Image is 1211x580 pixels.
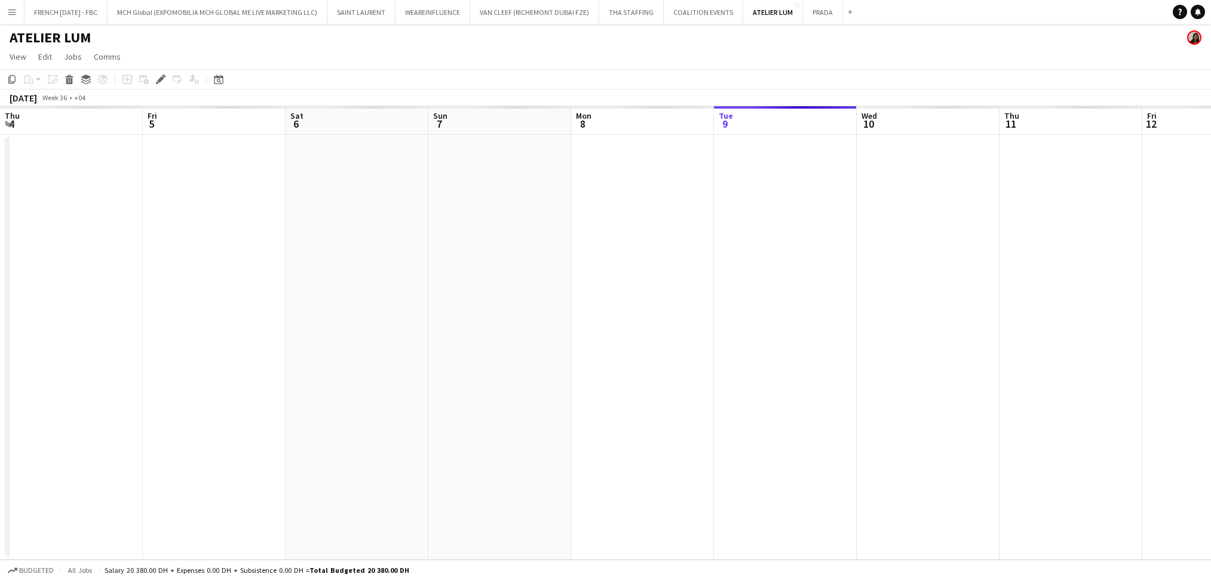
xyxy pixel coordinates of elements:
[433,110,447,121] span: Sun
[290,110,303,121] span: Sat
[5,49,31,64] a: View
[599,1,664,24] button: THA STAFFING
[803,1,843,24] button: PRADA
[108,1,327,24] button: MCH Global (EXPOMOBILIA MCH GLOBAL ME LIVE MARKETING LLC)
[574,117,591,131] span: 8
[148,110,157,121] span: Fri
[74,93,85,102] div: +04
[146,117,157,131] span: 5
[717,117,733,131] span: 9
[38,51,52,62] span: Edit
[309,566,409,575] span: Total Budgeted 20 380.00 DH
[24,1,108,24] button: FRENCH [DATE] - FBC
[860,117,877,131] span: 10
[289,117,303,131] span: 6
[470,1,599,24] button: VAN CLEEF (RICHEMONT DUBAI FZE)
[10,51,26,62] span: View
[431,117,447,131] span: 7
[1002,117,1019,131] span: 11
[862,110,877,121] span: Wed
[66,566,94,575] span: All jobs
[89,49,125,64] a: Comms
[396,1,470,24] button: WEAREINFLUENCE
[1147,110,1157,121] span: Fri
[1004,110,1019,121] span: Thu
[719,110,733,121] span: Tue
[743,1,803,24] button: ATELIER LUM
[59,49,87,64] a: Jobs
[19,566,54,575] span: Budgeted
[3,117,20,131] span: 4
[94,51,121,62] span: Comms
[6,564,56,577] button: Budgeted
[327,1,396,24] button: SAINT LAURENT
[1187,30,1201,45] app-user-avatar: Sara Mendhao
[5,110,20,121] span: Thu
[10,29,91,47] h1: ATELIER LUM
[39,93,69,102] span: Week 36
[105,566,409,575] div: Salary 20 380.00 DH + Expenses 0.00 DH + Subsistence 0.00 DH =
[664,1,743,24] button: COALITION EVENTS
[10,92,37,104] div: [DATE]
[1145,117,1157,131] span: 12
[576,110,591,121] span: Mon
[33,49,57,64] a: Edit
[64,51,82,62] span: Jobs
